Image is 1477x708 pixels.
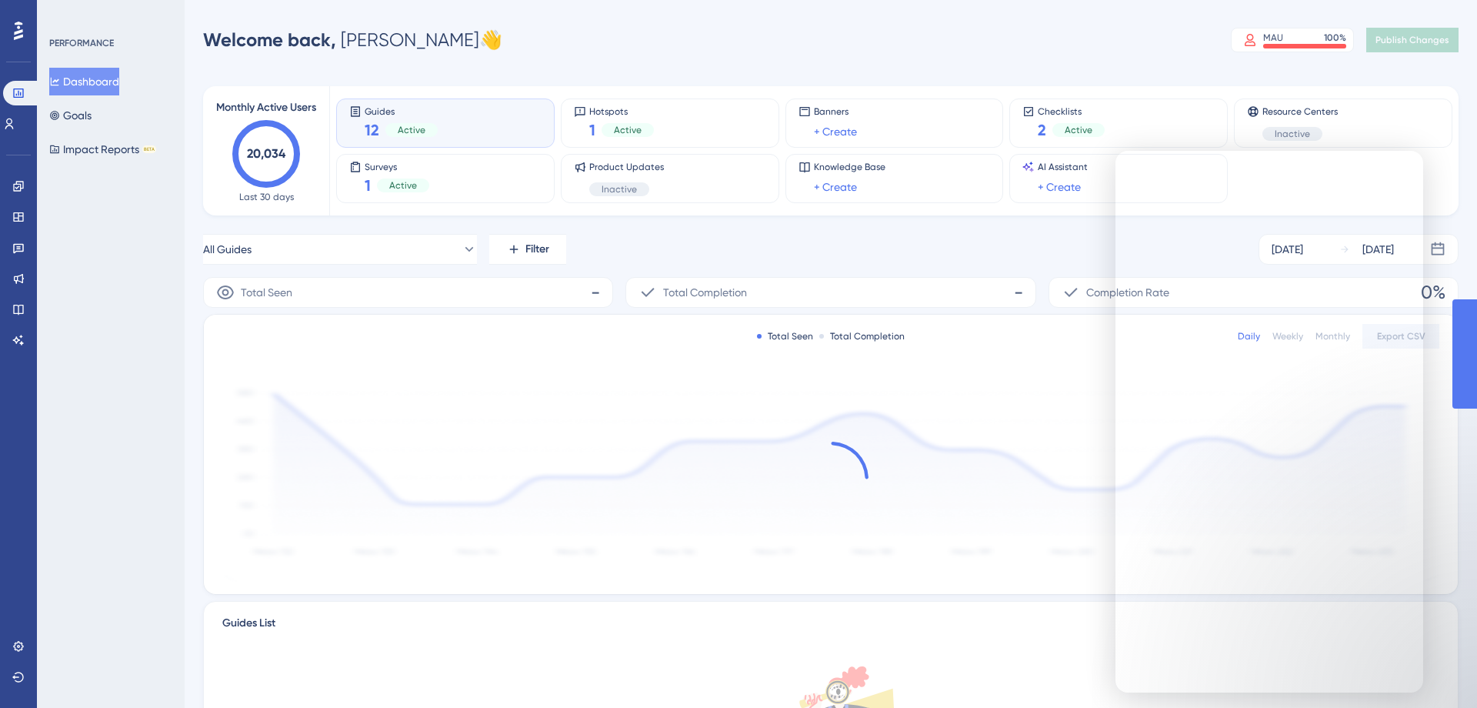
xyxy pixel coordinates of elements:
span: 0% [1421,280,1445,305]
span: AI Assistant [1038,161,1088,173]
span: Surveys [365,161,429,172]
span: Active [614,124,642,136]
text: 20,034 [247,146,286,161]
span: Active [389,179,417,192]
span: Publish Changes [1375,34,1449,46]
button: Dashboard [49,68,119,95]
span: Last 30 days [239,191,294,203]
div: Total Seen [757,330,813,342]
span: Filter [525,240,549,259]
span: 12 [365,119,379,141]
span: Total Completion [663,283,747,302]
span: Active [1065,124,1092,136]
div: [PERSON_NAME] 👋 [203,28,502,52]
div: MAU [1263,32,1283,44]
span: Completion Rate [1086,283,1169,302]
span: Banners [814,105,857,118]
span: - [591,280,600,305]
span: Guides [365,105,438,116]
span: 2 [1038,119,1046,141]
span: Total Seen [241,283,292,302]
span: 1 [589,119,595,141]
button: Filter [489,234,566,265]
div: PERFORMANCE [49,37,114,49]
span: Inactive [1275,128,1310,140]
span: Resource Centers [1262,105,1338,118]
button: Goals [49,102,92,129]
div: Total Completion [819,330,905,342]
iframe: Intercom live chat [1115,151,1423,693]
a: + Create [814,178,857,196]
span: Monthly Active Users [216,99,316,117]
button: All Guides [203,234,477,265]
span: Product Updates [589,161,664,173]
span: Active [398,124,425,136]
span: Hotspots [589,105,654,116]
span: Checklists [1038,105,1105,116]
iframe: UserGuiding AI Assistant Launcher [1412,647,1459,693]
a: + Create [1038,178,1081,196]
span: 1 [365,175,371,196]
button: Impact ReportsBETA [49,135,156,163]
span: Welcome back, [203,28,336,51]
span: Guides List [222,614,275,642]
div: 100 % [1324,32,1346,44]
span: - [1014,280,1023,305]
span: Inactive [602,183,637,195]
a: + Create [814,122,857,141]
span: All Guides [203,240,252,259]
span: Knowledge Base [814,161,885,173]
button: Publish Changes [1366,28,1459,52]
div: BETA [142,145,156,153]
